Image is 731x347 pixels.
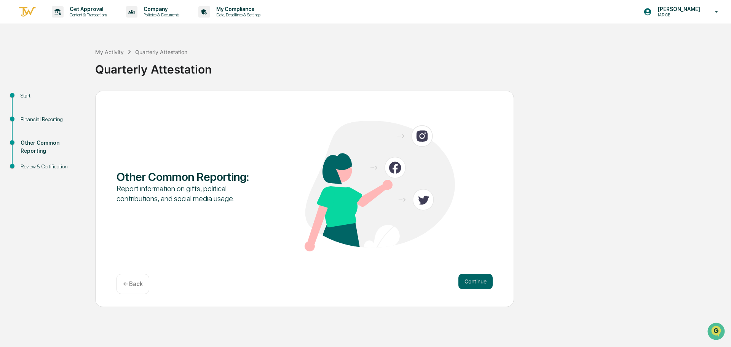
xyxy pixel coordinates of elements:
button: Start new chat [129,61,139,70]
span: Data Lookup [15,110,48,118]
p: Get Approval [64,6,111,12]
p: How can we help? [8,16,139,28]
div: Report information on gifts, political contributions, and social media usage. [117,184,267,203]
div: Review & Certification [21,163,83,171]
div: Other Common Reporting : [117,170,267,184]
a: 🗄️Attestations [52,93,97,107]
img: Other Common Reporting [305,121,455,251]
div: Quarterly Attestation [135,49,187,55]
button: Continue [458,274,493,289]
div: 🔎 [8,111,14,117]
p: ← Back [123,280,143,288]
div: Financial Reporting [21,115,83,123]
p: Company [137,6,183,12]
span: Preclearance [15,96,49,104]
div: 🖐️ [8,97,14,103]
p: Data, Deadlines & Settings [210,12,264,18]
div: Start new chat [26,58,125,66]
span: Pylon [76,129,92,135]
p: IAR CE [652,12,704,18]
span: Attestations [63,96,94,104]
div: We're available if you need us! [26,66,96,72]
p: My Compliance [210,6,264,12]
p: [PERSON_NAME] [652,6,704,12]
a: Powered byPylon [54,129,92,135]
div: Other Common Reporting [21,139,83,155]
p: Policies & Documents [137,12,183,18]
p: Content & Transactions [64,12,111,18]
img: 1746055101610-c473b297-6a78-478c-a979-82029cc54cd1 [8,58,21,72]
div: Start [21,92,83,100]
iframe: Open customer support [707,322,727,342]
a: 🔎Data Lookup [5,107,51,121]
img: logo [18,6,37,18]
div: Quarterly Attestation [95,56,727,76]
div: My Activity [95,49,124,55]
a: 🖐️Preclearance [5,93,52,107]
div: 🗄️ [55,97,61,103]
